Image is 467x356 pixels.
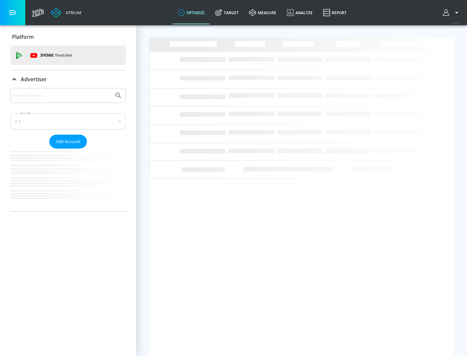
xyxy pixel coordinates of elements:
[49,135,87,149] button: Add Account
[56,138,80,145] span: Add Account
[173,1,210,24] a: optimize
[10,70,126,88] div: Advertiser
[10,113,126,129] div: A-Z
[18,111,32,115] label: Sort By
[244,1,281,24] a: measure
[10,46,126,65] div: DV360: Youtube
[10,28,126,46] div: Platform
[10,149,126,211] nav: list of Advertiser
[281,1,318,24] a: Analyze
[12,33,34,40] p: Platform
[41,52,72,59] p: DV360:
[13,91,111,100] input: Search by name
[55,52,72,59] p: Youtube
[210,1,244,24] a: Target
[451,21,461,25] span: v 4.19.0
[318,1,352,24] a: Report
[63,10,81,16] div: Atrium
[21,76,47,83] p: Advertiser
[51,8,81,17] a: Atrium
[10,88,126,211] div: Advertiser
